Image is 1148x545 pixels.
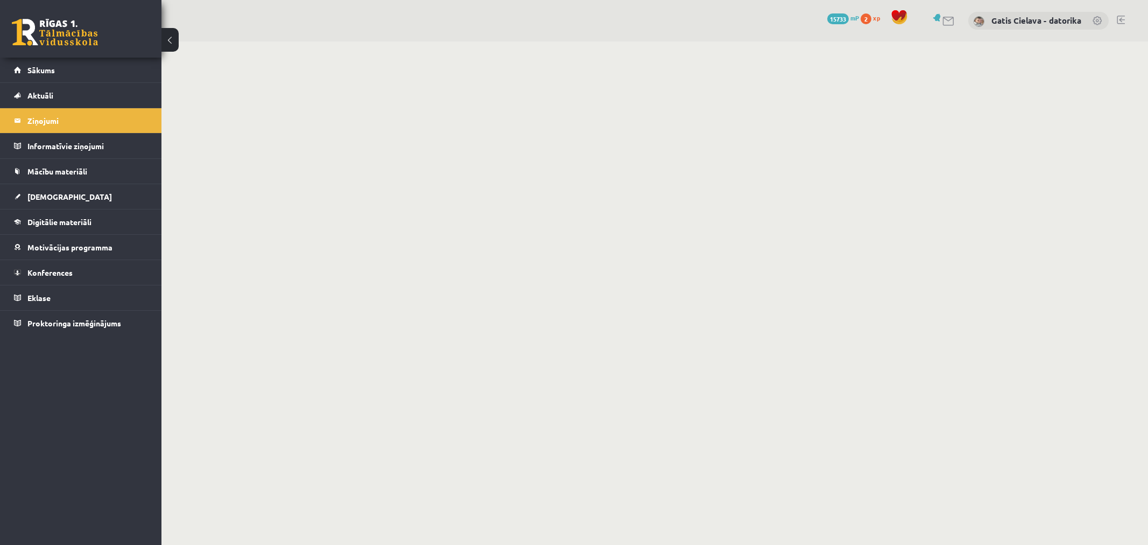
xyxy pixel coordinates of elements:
a: Ziņojumi [14,108,148,133]
a: Rīgas 1. Tālmācības vidusskola [12,19,98,46]
span: Sākums [27,65,55,75]
a: [DEMOGRAPHIC_DATA] [14,184,148,209]
span: Eklase [27,293,51,303]
img: Gatis Cielava - datorika [974,16,984,27]
a: Sākums [14,58,148,82]
span: Konferences [27,268,73,277]
span: mP [850,13,859,22]
a: Digitālie materiāli [14,209,148,234]
span: Proktoringa izmēģinājums [27,318,121,328]
a: Konferences [14,260,148,285]
a: Proktoringa izmēģinājums [14,311,148,336]
a: Informatīvie ziņojumi [14,134,148,158]
span: Aktuāli [27,90,53,100]
a: 2 xp [861,13,885,22]
span: Digitālie materiāli [27,217,91,227]
span: 2 [861,13,871,24]
span: Mācību materiāli [27,166,87,176]
a: Gatis Cielava - datorika [991,15,1081,26]
a: Mācību materiāli [14,159,148,184]
a: 15733 mP [827,13,859,22]
span: xp [873,13,880,22]
a: Aktuāli [14,83,148,108]
legend: Ziņojumi [27,108,148,133]
legend: Informatīvie ziņojumi [27,134,148,158]
a: Motivācijas programma [14,235,148,260]
span: 15733 [827,13,849,24]
span: [DEMOGRAPHIC_DATA] [27,192,112,201]
a: Eklase [14,285,148,310]
span: Motivācijas programma [27,242,112,252]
